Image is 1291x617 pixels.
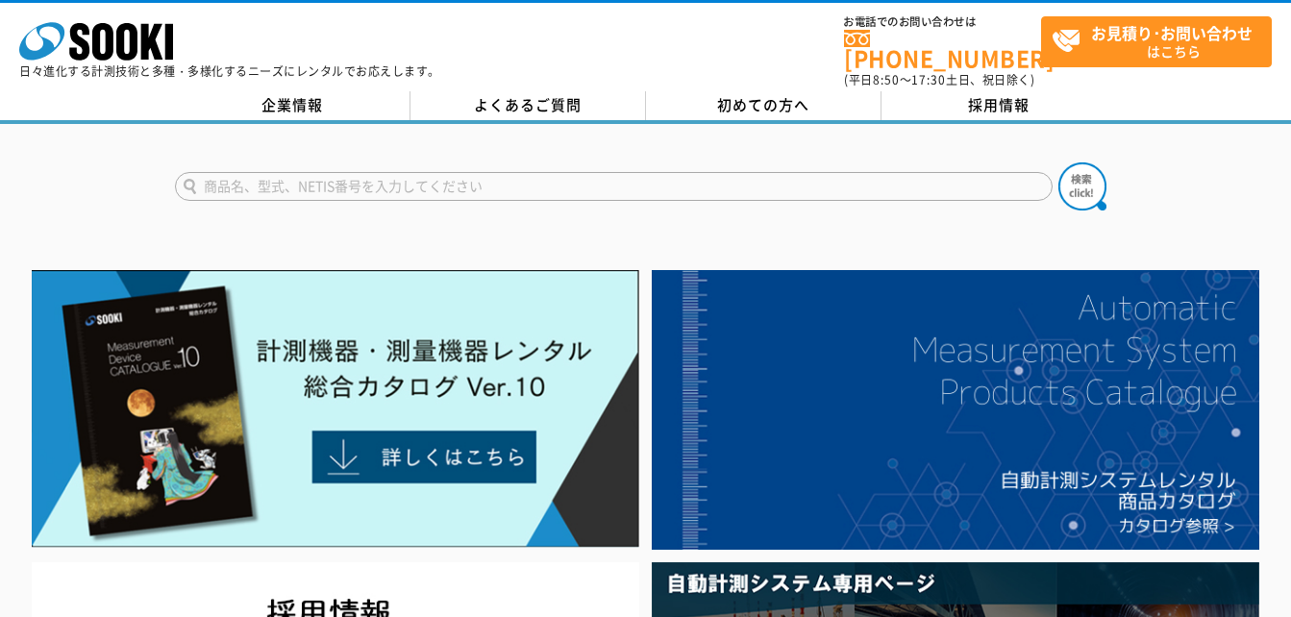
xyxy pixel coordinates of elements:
span: はこちら [1052,17,1271,65]
a: 企業情報 [175,91,410,120]
span: 17:30 [911,71,946,88]
a: 採用情報 [881,91,1117,120]
p: 日々進化する計測技術と多種・多様化するニーズにレンタルでお応えします。 [19,65,440,77]
img: btn_search.png [1058,162,1106,210]
span: (平日 ～ 土日、祝日除く) [844,71,1034,88]
input: 商品名、型式、NETIS番号を入力してください [175,172,1053,201]
a: お見積り･お問い合わせはこちら [1041,16,1272,67]
span: 8:50 [873,71,900,88]
span: 初めての方へ [717,94,809,115]
a: [PHONE_NUMBER] [844,30,1041,69]
img: Catalog Ver10 [32,270,639,549]
img: 自動計測システムカタログ [652,270,1259,551]
strong: お見積り･お問い合わせ [1091,21,1253,44]
a: よくあるご質問 [410,91,646,120]
span: お電話でのお問い合わせは [844,16,1041,28]
a: 初めての方へ [646,91,881,120]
